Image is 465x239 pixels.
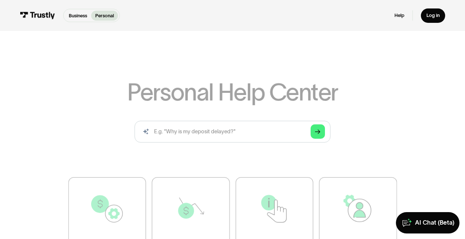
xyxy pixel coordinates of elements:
[95,12,114,19] p: Personal
[69,12,87,19] p: Business
[426,13,440,19] div: Log in
[421,8,445,23] a: Log in
[135,121,330,143] input: search
[65,11,91,21] a: Business
[396,212,459,234] a: AI Chat (Beta)
[394,13,404,19] a: Help
[127,80,338,104] h1: Personal Help Center
[415,219,454,226] div: AI Chat (Beta)
[135,121,330,143] form: Search
[91,11,118,21] a: Personal
[20,12,55,19] img: Trustly Logo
